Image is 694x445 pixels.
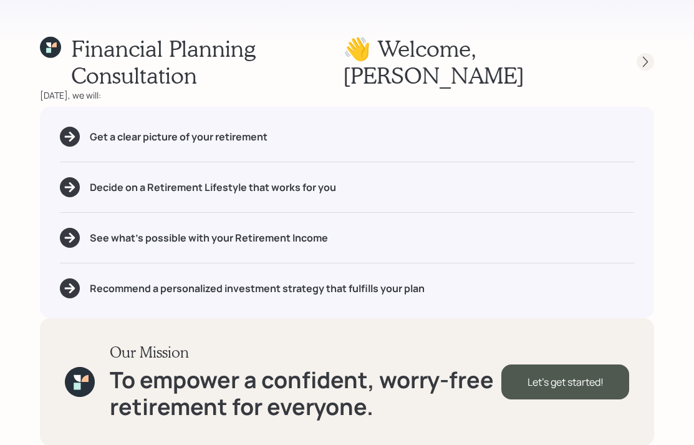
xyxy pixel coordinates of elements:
h1: 👋 Welcome , [PERSON_NAME] [343,35,614,89]
h3: Our Mission [110,343,501,361]
div: Let's get started! [501,364,629,399]
h5: Decide on a Retirement Lifestyle that works for you [90,182,336,193]
div: [DATE], we will: [40,89,654,102]
h5: Get a clear picture of your retirement [90,131,267,143]
h5: Recommend a personalized investment strategy that fulfills your plan [90,283,425,295]
h1: To empower a confident, worry-free retirement for everyone. [110,366,501,420]
h5: See what's possible with your Retirement Income [90,232,328,244]
h1: Financial Planning Consultation [71,35,342,89]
